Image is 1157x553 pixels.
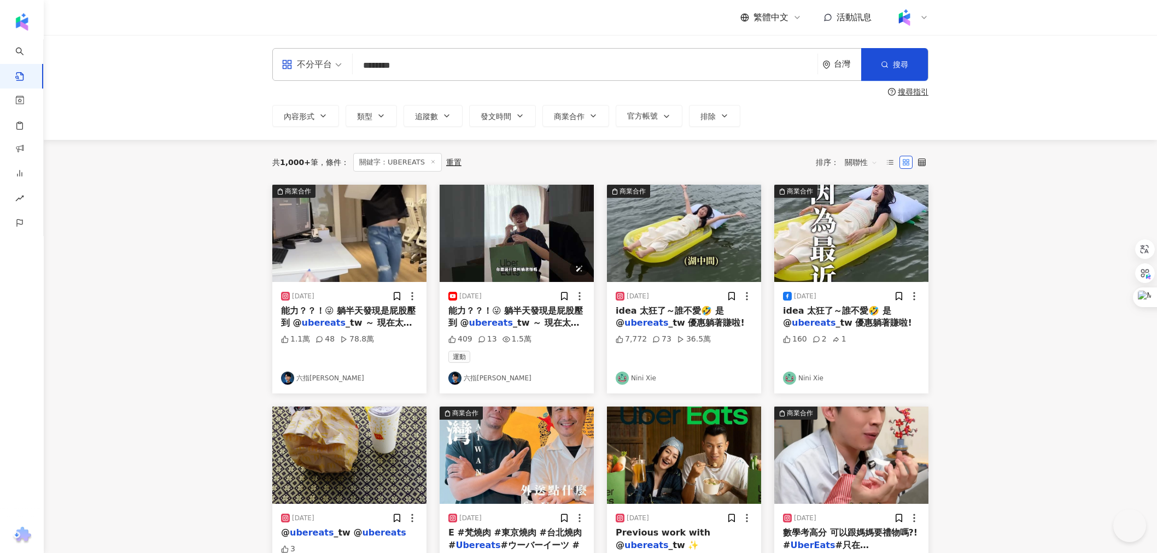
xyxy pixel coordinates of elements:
span: 發文時間 [481,112,511,121]
button: 追蹤數 [404,105,463,127]
span: idea 太狂了～誰不愛🤣 是 @ [616,305,724,328]
iframe: Help Scout Beacon - Open [1113,509,1146,542]
div: 73 [652,334,671,345]
button: 商業合作 [542,105,609,127]
div: 1.1萬 [281,334,310,345]
span: 關鍵字：UBEREATS [353,153,442,172]
div: 商業合作 [787,408,813,419]
div: 160 [783,334,807,345]
div: [DATE] [292,514,314,523]
span: 關聯性 [845,154,878,171]
span: _tw 優惠躺著賺啦! [835,317,911,328]
img: post-image [774,185,928,282]
div: [DATE] [794,292,816,301]
span: 搜尋 [893,60,908,69]
a: KOL AvatarNini Xie [616,372,752,385]
span: 追蹤數 [415,112,438,121]
div: [DATE] [627,292,649,301]
span: Previous work with @ [616,527,710,550]
button: 商業合作 [440,407,594,504]
span: _tw ～ 現在太多優惠 [448,317,580,340]
div: 重置 [446,158,461,167]
div: 不分平台 [282,56,332,73]
span: rise [15,187,24,212]
div: [DATE] [292,292,314,301]
mark: ubereats [302,317,346,328]
img: post-image [440,185,594,282]
span: E #梵燒肉 #東京燒肉 #台北燒肉 # [448,527,582,550]
span: 內容形式 [284,112,314,121]
img: KOL Avatar [783,372,796,385]
div: 78.8萬 [340,334,374,345]
span: _tw ～ 現在太多優惠 [281,317,412,340]
div: 商業合作 [285,186,311,197]
img: KOL Avatar [448,372,461,385]
mark: UberEats [790,540,835,550]
mark: ubereats [792,317,835,328]
span: 能力？？！😜 躺半天發現是屁股壓到 @ [281,305,416,328]
span: 數學考高分 可以跟媽媽要禮物嗎?! # [783,527,918,550]
div: 409 [448,334,472,345]
div: 搜尋指引 [898,87,928,96]
button: 商業合作 [774,185,928,282]
span: appstore [282,59,293,70]
div: 13 [478,334,497,345]
span: 運動 [448,351,470,363]
span: question-circle [888,88,896,96]
img: post-image [272,185,426,282]
span: 能力？？！😜 躺半天發現是屁股壓到 @ [448,305,583,328]
span: 條件 ： [318,158,349,167]
span: environment [822,61,831,69]
div: 商業合作 [452,408,478,419]
img: Kolr%20app%20icon%20%281%29.png [894,7,915,28]
button: 商業合作 [607,185,761,282]
mark: ubereats [624,317,668,328]
img: post-image [607,185,761,282]
div: 台灣 [834,60,861,69]
img: KOL Avatar [616,372,629,385]
img: post-image [774,407,928,504]
span: idea 太狂了～誰不愛🤣 是 @ [783,305,891,328]
div: 商業合作 [787,186,813,197]
mark: ubereats [624,540,668,550]
a: KOL AvatarNini Xie [783,372,920,385]
mark: ubereats [362,527,406,538]
span: 類型 [357,112,372,121]
button: 搜尋 [861,48,928,81]
div: [DATE] [459,514,482,523]
img: post-image [440,407,594,504]
mark: ubereats [290,527,334,538]
span: 繁體中文 [753,11,788,23]
button: 商業合作 [774,407,928,504]
div: 7,772 [616,334,647,345]
span: 官方帳號 [627,111,658,120]
button: 內容形式 [272,105,339,127]
button: 發文時間 [469,105,536,127]
span: _tw @ [334,527,362,538]
img: chrome extension [11,527,33,544]
div: [DATE] [459,292,482,301]
span: _tw ✨ [668,540,699,550]
button: 官方帳號 [616,105,682,127]
div: 1.5萬 [502,334,531,345]
span: #ウーバーイーツ # [500,540,579,550]
span: 1,000+ [280,158,311,167]
a: search [15,39,37,82]
img: post-image [272,407,426,504]
button: 商業合作 [272,185,426,282]
mark: ubereats [469,317,513,328]
span: #只在 [835,540,869,550]
img: post-image [607,407,761,504]
div: 48 [315,334,335,345]
span: _tw 優惠躺著賺啦! [668,317,744,328]
div: 1 [832,334,846,345]
div: [DATE] [794,514,816,523]
a: KOL Avatar六指[PERSON_NAME] [281,372,418,385]
span: 商業合作 [554,112,585,121]
span: @ [281,527,290,538]
img: KOL Avatar [281,372,294,385]
img: logo icon [13,13,31,31]
div: 排序： [816,154,884,171]
div: 共 筆 [272,158,318,167]
div: [DATE] [627,514,649,523]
